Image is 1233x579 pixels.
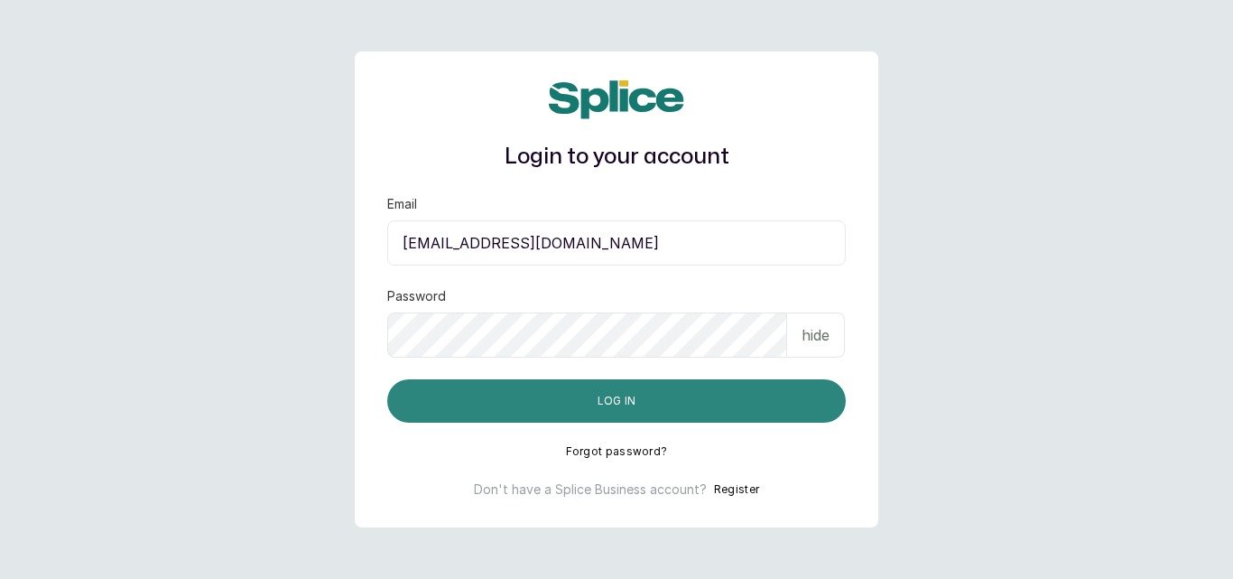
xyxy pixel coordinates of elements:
[566,444,668,459] button: Forgot password?
[387,287,446,305] label: Password
[802,324,830,346] p: hide
[387,195,417,213] label: Email
[387,220,846,266] input: email@acme.com
[474,481,707,499] p: Don't have a Splice Business account?
[387,379,846,423] button: Log in
[714,481,759,499] button: Register
[387,141,846,173] h1: Login to your account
